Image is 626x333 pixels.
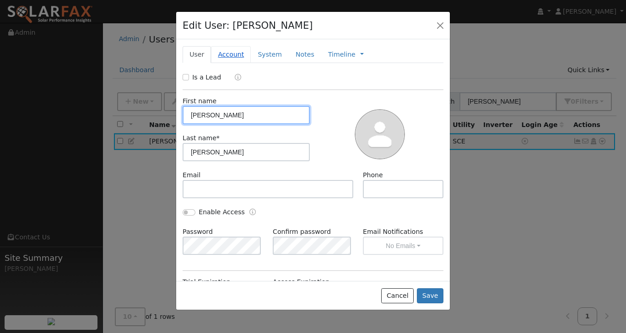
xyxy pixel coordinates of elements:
[363,227,443,237] label: Email Notifications
[289,46,321,63] a: Notes
[381,288,414,304] button: Cancel
[216,134,220,142] span: Required
[183,46,211,63] a: User
[249,207,256,218] a: Enable Access
[183,74,189,80] input: Is a Lead
[251,46,289,63] a: System
[211,46,251,63] a: Account
[328,50,356,59] a: Timeline
[183,96,216,106] label: First name
[183,18,313,33] h4: Edit User: [PERSON_NAME]
[192,73,221,82] label: Is a Lead
[183,227,213,237] label: Password
[183,277,231,287] label: Trial Expiration
[183,170,200,180] label: Email
[273,277,329,287] label: Access Expiration
[363,170,383,180] label: Phone
[228,73,241,83] a: Lead
[417,288,443,304] button: Save
[183,133,220,143] label: Last name
[273,227,331,237] label: Confirm password
[199,207,245,217] label: Enable Access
